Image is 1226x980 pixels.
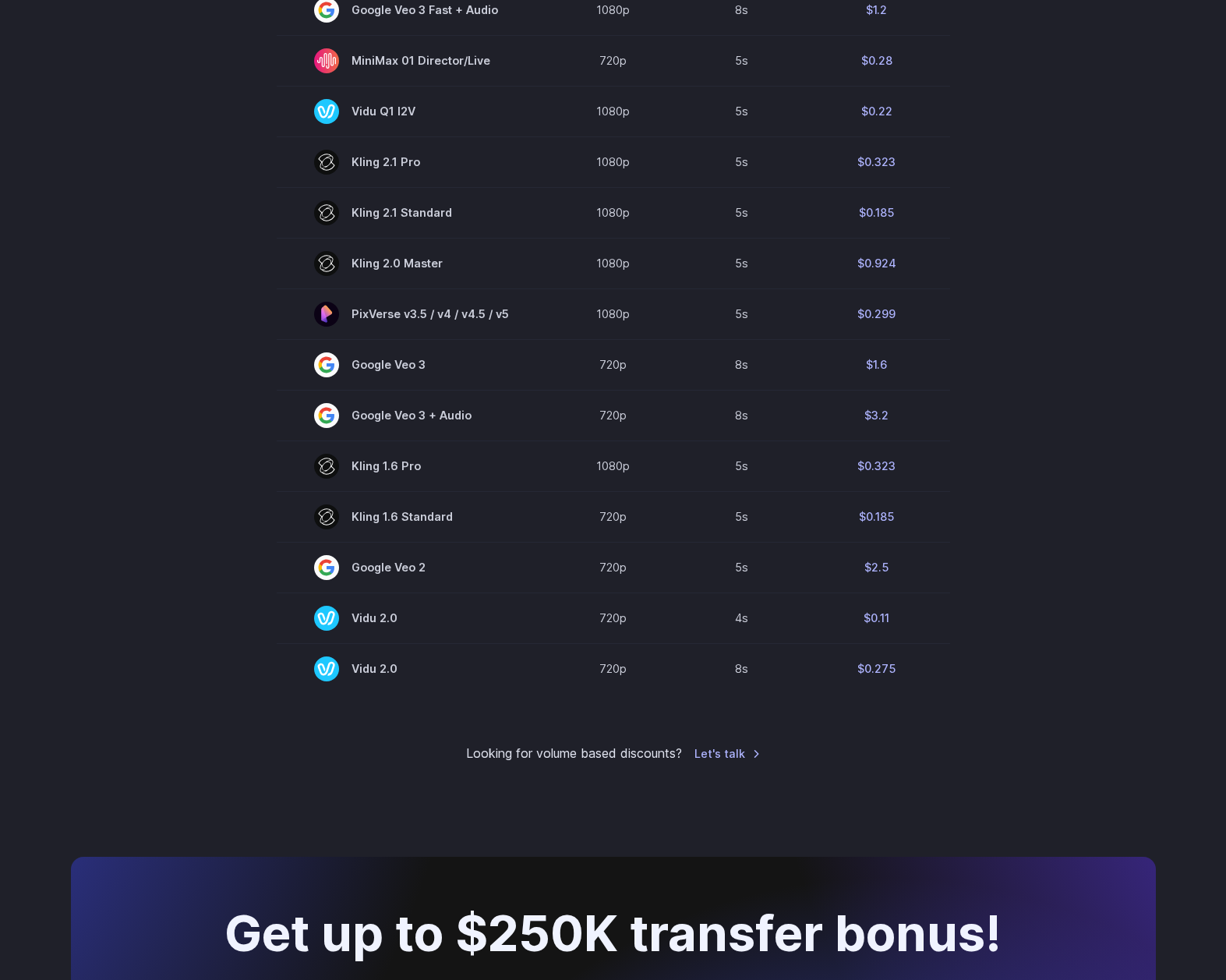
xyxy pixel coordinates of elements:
td: 5s [680,35,804,86]
td: $2.5 [804,542,950,593]
span: Kling 2.1 Pro [314,150,509,175]
td: 720p [546,491,680,542]
td: 5s [680,288,804,339]
span: Kling 2.0 Master [314,251,509,276]
td: 5s [680,187,804,238]
td: 8s [680,339,804,390]
td: $0.28 [804,35,950,86]
h2: Get up to $250K transfer bonus! [224,907,1002,961]
td: 1080p [546,187,680,238]
span: Google Veo 3 + Audio [314,403,509,428]
td: $3.2 [804,390,950,440]
span: Kling 1.6 Pro [314,454,509,479]
td: 720p [546,542,680,593]
span: Google Veo 2 [314,555,509,580]
td: 1080p [546,440,680,491]
td: $0.185 [804,491,950,542]
span: Kling 1.6 Standard [314,504,509,529]
span: MiniMax 01 Director/Live [314,48,509,73]
span: Vidu 2.0 [314,606,509,631]
a: Let's talk [694,745,761,762]
td: 720p [546,643,680,694]
span: Google Veo 3 [314,352,509,377]
td: 5s [680,136,804,187]
td: 720p [546,390,680,440]
td: 1080p [546,238,680,288]
span: PixVerse v3.5 / v4 / v4.5 / v5 [314,302,509,327]
td: 5s [680,542,804,593]
td: 720p [546,593,680,643]
td: $0.11 [804,593,950,643]
td: $0.185 [804,187,950,238]
td: $0.299 [804,288,950,339]
td: $0.22 [804,86,950,136]
span: Vidu 2.0 [314,656,509,681]
td: $0.275 [804,643,950,694]
td: 5s [680,440,804,491]
span: Vidu Q1 I2V [314,99,509,124]
td: 5s [680,238,804,288]
td: 1080p [546,288,680,339]
span: Kling 2.1 Standard [314,200,509,225]
td: 5s [680,86,804,136]
td: 720p [546,35,680,86]
small: Looking for volume based discounts? [466,744,682,764]
td: 1080p [546,86,680,136]
td: 1080p [546,136,680,187]
td: $1.6 [804,339,950,390]
td: $0.924 [804,238,950,288]
td: 5s [680,491,804,542]
td: 720p [546,339,680,390]
td: 8s [680,643,804,694]
td: $0.323 [804,136,950,187]
td: 4s [680,593,804,643]
td: $0.323 [804,440,950,491]
td: 8s [680,390,804,440]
